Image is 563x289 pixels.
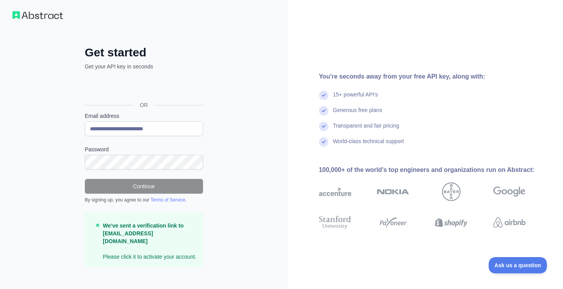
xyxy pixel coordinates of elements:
img: Workflow [12,11,63,19]
img: stanford university [319,214,351,231]
img: check mark [319,122,328,131]
button: Continue [85,179,203,194]
div: Generous free plans [333,106,382,122]
label: Email address [85,112,203,120]
iframe: Кнопка "Войти с аккаунтом Google" [81,79,205,96]
div: Transparent and fair pricing [333,122,400,137]
img: payoneer [377,214,409,231]
div: 100,000+ of the world's top engineers and organizations run on Abstract: [319,165,551,175]
img: accenture [319,182,351,201]
p: Please click it to activate your account. [103,222,196,261]
div: 15+ powerful API's [333,91,378,106]
img: shopify [435,214,467,231]
a: Terms of Service [151,197,185,203]
img: check mark [319,106,328,116]
img: bayer [442,182,461,201]
label: Password [85,145,203,153]
div: By signing up, you agree to our . [85,197,203,203]
div: World-class technical support [333,137,404,153]
div: You're seconds away from your free API key, along with: [319,72,551,81]
img: airbnb [493,214,526,231]
img: google [493,182,526,201]
iframe: Toggle Customer Support [489,257,547,273]
p: Get your API key in seconds [85,63,203,70]
h2: Get started [85,46,203,60]
strong: We've sent a verification link to [EMAIL_ADDRESS][DOMAIN_NAME] [103,222,184,244]
img: nokia [377,182,409,201]
span: OR [133,101,154,109]
img: check mark [319,137,328,147]
img: check mark [319,91,328,100]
